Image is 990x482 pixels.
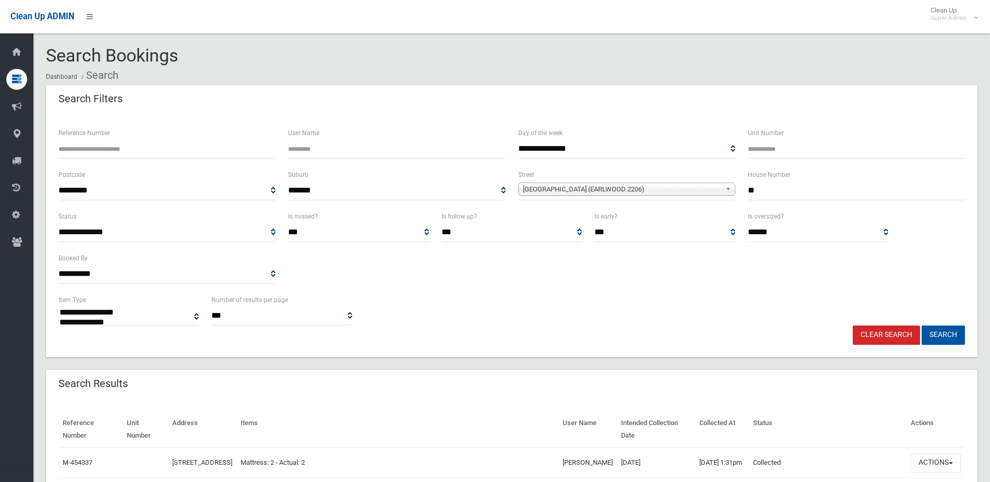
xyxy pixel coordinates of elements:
a: [STREET_ADDRESS] [172,459,232,466]
a: Dashboard [46,73,77,80]
label: Is follow up? [442,211,477,222]
th: Reference Number [58,412,123,448]
label: Unit Number [748,127,784,139]
label: Item Type [58,294,86,306]
th: Address [168,412,236,448]
a: M-454337 [63,459,92,466]
td: Collected [749,448,906,478]
th: User Name [558,412,617,448]
label: Reference Number [58,127,110,139]
label: Is oversized? [748,211,784,222]
button: Search [922,326,965,345]
span: Clean Up [925,6,977,22]
header: Search Filters [46,89,135,109]
label: House Number [748,169,791,180]
label: Postcode [58,169,85,180]
td: [DATE] [617,448,695,478]
th: Items [236,412,558,448]
th: Collected At [695,412,749,448]
label: Is missed? [288,211,318,222]
th: Status [749,412,906,448]
a: Clear Search [853,326,920,345]
span: Clean Up ADMIN [10,11,74,21]
label: Day of the week [518,127,563,139]
span: [GEOGRAPHIC_DATA] (EARLWOOD 2206) [523,183,721,196]
span: Search Bookings [46,45,178,66]
header: Search Results [46,373,140,394]
label: Number of results per page [211,294,288,306]
label: Street [518,169,534,180]
button: Actions [911,453,961,473]
label: Is early? [594,211,617,222]
li: Search [79,66,118,85]
td: Mattress: 2 - Actual: 2 [236,448,558,478]
label: Booked By [58,252,88,264]
td: [DATE] 1:31pm [695,448,749,478]
th: Intended Collection Date [617,412,695,448]
th: Actions [906,412,965,448]
label: Suburb [288,169,308,180]
label: Status [58,211,77,222]
td: [PERSON_NAME] [558,448,617,478]
small: Super Admin [931,14,967,22]
label: User Name [288,127,319,139]
th: Unit Number [123,412,168,448]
